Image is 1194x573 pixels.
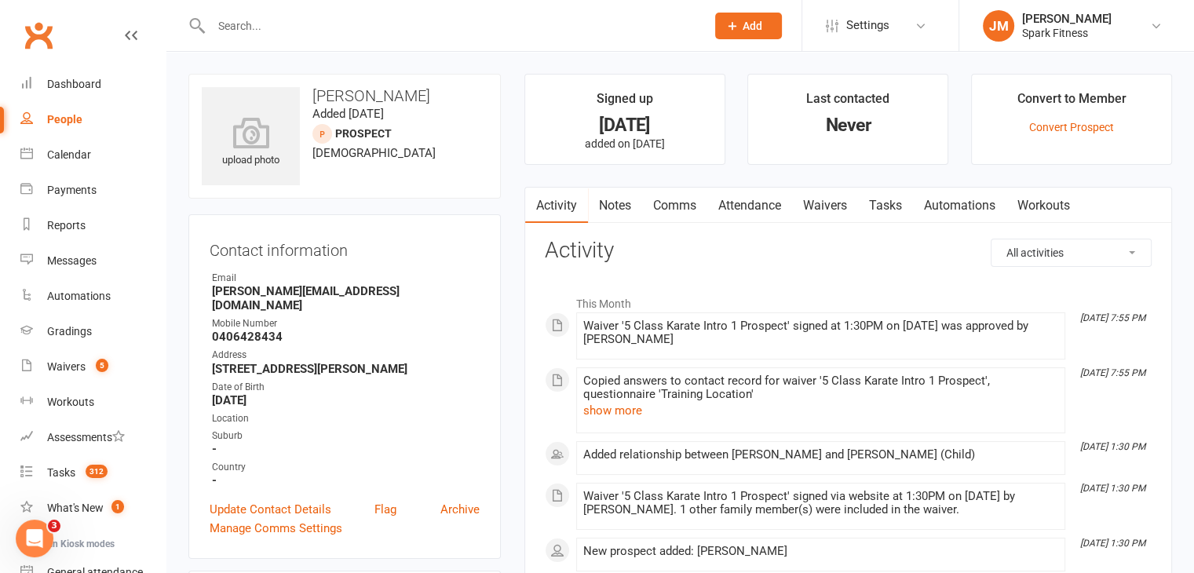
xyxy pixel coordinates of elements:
[545,239,1152,263] h3: Activity
[206,15,695,37] input: Search...
[312,146,436,160] span: [DEMOGRAPHIC_DATA]
[20,349,166,385] a: Waivers 5
[806,89,889,117] div: Last contacted
[583,401,642,420] button: show more
[525,188,588,224] a: Activity
[20,420,166,455] a: Assessments
[983,10,1014,42] div: JM
[212,473,480,487] strong: -
[597,89,653,117] div: Signed up
[20,491,166,526] a: What's New1
[642,188,707,224] a: Comms
[212,362,480,376] strong: [STREET_ADDRESS][PERSON_NAME]
[210,519,342,538] a: Manage Comms Settings
[707,188,792,224] a: Attendance
[20,137,166,173] a: Calendar
[20,208,166,243] a: Reports
[47,396,94,408] div: Workouts
[47,78,101,90] div: Dashboard
[212,380,480,395] div: Date of Birth
[312,107,384,121] time: Added [DATE]
[212,330,480,344] strong: 0406428434
[212,411,480,426] div: Location
[743,20,762,32] span: Add
[715,13,782,39] button: Add
[47,184,97,196] div: Payments
[583,448,1058,462] div: Added relationship between [PERSON_NAME] and [PERSON_NAME] (Child)
[762,117,933,133] div: Never
[1029,121,1114,133] a: Convert Prospect
[1080,441,1145,452] i: [DATE] 1:30 PM
[1080,538,1145,549] i: [DATE] 1:30 PM
[335,127,392,140] snap: prospect
[583,319,1058,346] div: Waiver '5 Class Karate Intro 1 Prospect' signed at 1:30PM on [DATE] was approved by [PERSON_NAME]
[47,502,104,514] div: What's New
[583,374,1058,401] div: Copied answers to contact record for waiver '5 Class Karate Intro 1 Prospect', questionnaire 'Tra...
[212,316,480,331] div: Mobile Number
[212,348,480,363] div: Address
[47,325,92,338] div: Gradings
[440,500,480,519] a: Archive
[792,188,858,224] a: Waivers
[20,173,166,208] a: Payments
[212,442,480,456] strong: -
[1080,367,1145,378] i: [DATE] 7:55 PM
[96,359,108,372] span: 5
[588,188,642,224] a: Notes
[212,284,480,312] strong: [PERSON_NAME][EMAIL_ADDRESS][DOMAIN_NAME]
[47,254,97,267] div: Messages
[212,271,480,286] div: Email
[47,466,75,479] div: Tasks
[539,117,710,133] div: [DATE]
[20,314,166,349] a: Gradings
[47,360,86,373] div: Waivers
[111,500,124,513] span: 1
[545,287,1152,312] li: This Month
[20,385,166,420] a: Workouts
[86,465,108,478] span: 312
[1022,26,1112,40] div: Spark Fitness
[47,113,82,126] div: People
[202,87,487,104] h3: [PERSON_NAME]
[20,102,166,137] a: People
[19,16,58,55] a: Clubworx
[539,137,710,150] p: added on [DATE]
[210,235,480,259] h3: Contact information
[1080,483,1145,494] i: [DATE] 1:30 PM
[20,455,166,491] a: Tasks 312
[212,429,480,443] div: Suburb
[846,8,889,43] span: Settings
[20,243,166,279] a: Messages
[47,219,86,232] div: Reports
[47,290,111,302] div: Automations
[212,393,480,407] strong: [DATE]
[212,460,480,475] div: Country
[16,520,53,557] iframe: Intercom live chat
[202,117,300,169] div: upload photo
[47,431,125,443] div: Assessments
[20,67,166,102] a: Dashboard
[583,490,1058,516] div: Waiver '5 Class Karate Intro 1 Prospect' signed via website at 1:30PM on [DATE] by [PERSON_NAME]....
[1017,89,1126,117] div: Convert to Member
[374,500,396,519] a: Flag
[47,148,91,161] div: Calendar
[583,545,1058,558] div: New prospect added: [PERSON_NAME]
[1006,188,1081,224] a: Workouts
[913,188,1006,224] a: Automations
[1080,312,1145,323] i: [DATE] 7:55 PM
[1022,12,1112,26] div: [PERSON_NAME]
[210,500,331,519] a: Update Contact Details
[20,279,166,314] a: Automations
[48,520,60,532] span: 3
[858,188,913,224] a: Tasks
